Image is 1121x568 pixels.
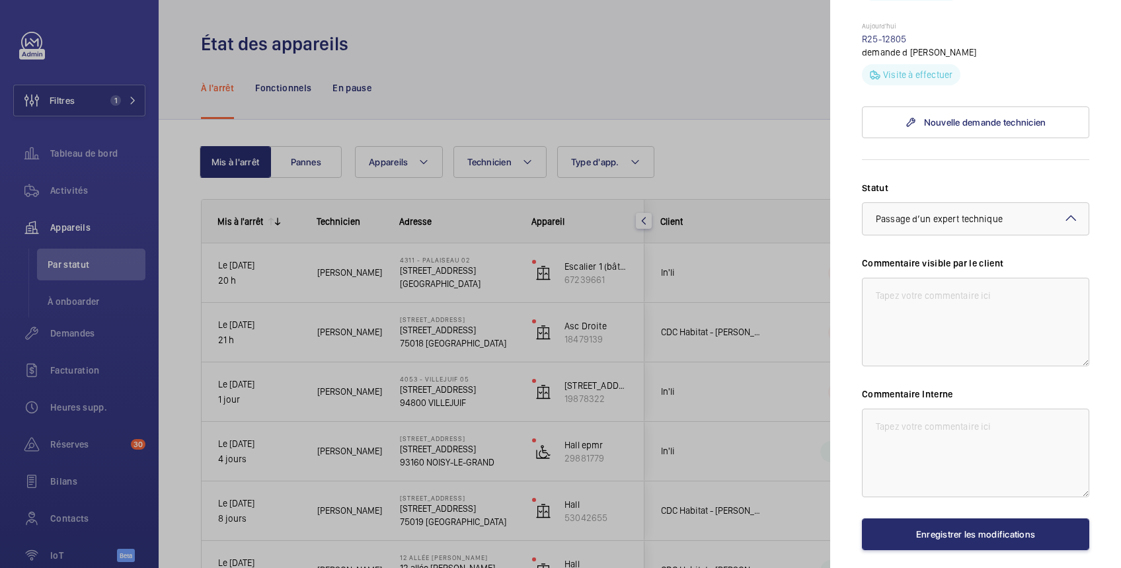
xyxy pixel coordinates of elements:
p: Aujourd'hui [862,22,1089,32]
a: R25-12805 [862,34,907,44]
a: Nouvelle demande technicien [862,106,1089,138]
span: Passage d’un expert technique [876,214,1003,224]
button: Enregistrer les modifications [862,518,1089,550]
p: demande d [PERSON_NAME] [862,46,1089,59]
label: Statut [862,181,1089,194]
label: Commentaire Interne [862,387,1089,401]
label: Commentaire visible par le client [862,257,1089,270]
p: Visite à effectuer [883,68,952,81]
